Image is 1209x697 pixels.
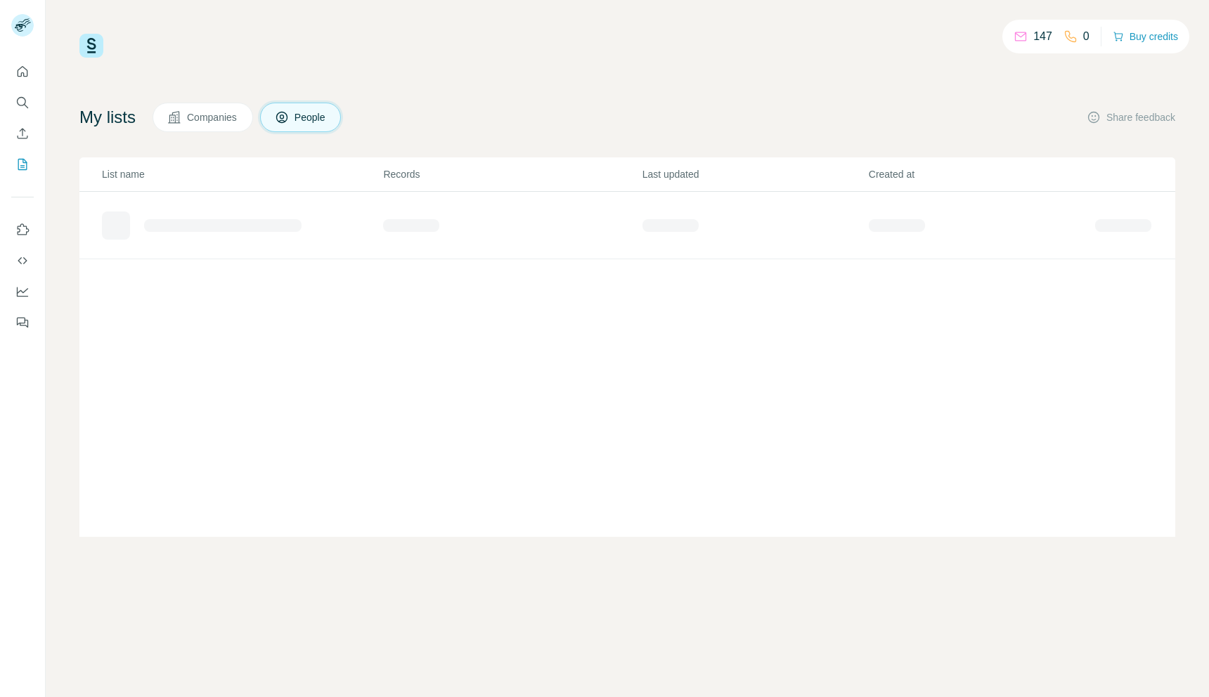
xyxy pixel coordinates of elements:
[11,152,34,177] button: My lists
[11,90,34,115] button: Search
[11,248,34,273] button: Use Surfe API
[79,34,103,58] img: Surfe Logo
[11,279,34,304] button: Dashboard
[187,110,238,124] span: Companies
[11,59,34,84] button: Quick start
[383,167,640,181] p: Records
[1113,27,1178,46] button: Buy credits
[869,167,1094,181] p: Created at
[79,106,136,129] h4: My lists
[11,217,34,242] button: Use Surfe on LinkedIn
[1087,110,1175,124] button: Share feedback
[295,110,327,124] span: People
[642,167,867,181] p: Last updated
[11,310,34,335] button: Feedback
[1083,28,1090,45] p: 0
[1033,28,1052,45] p: 147
[11,121,34,146] button: Enrich CSV
[102,167,382,181] p: List name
